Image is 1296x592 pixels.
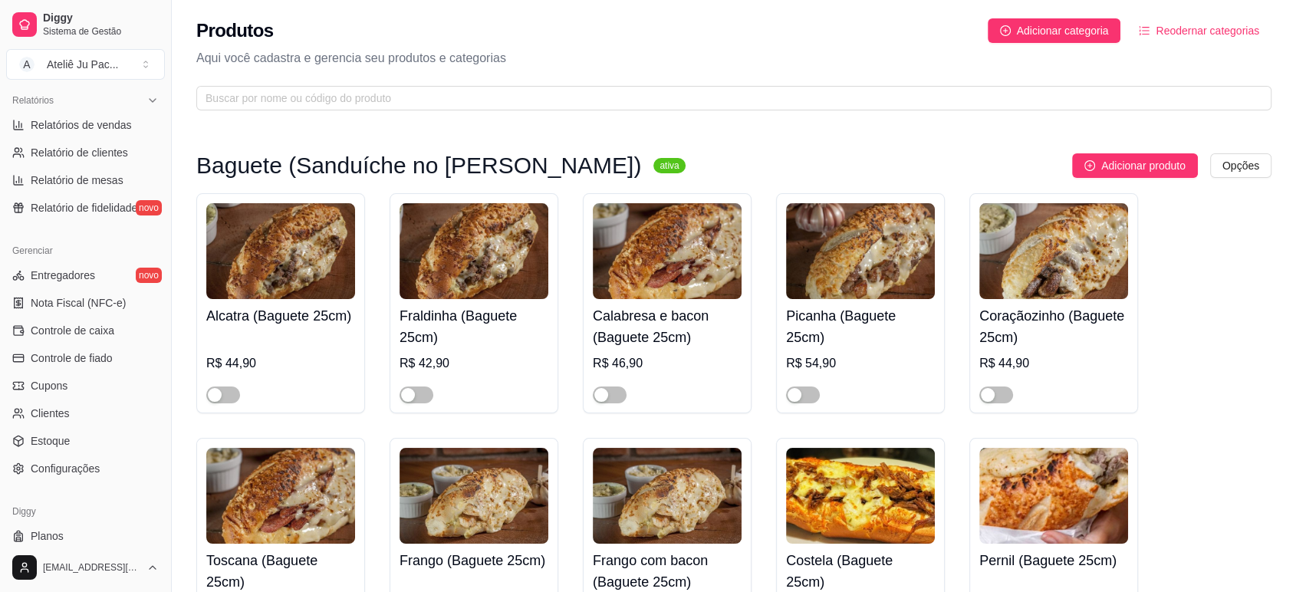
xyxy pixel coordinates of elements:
button: Adicionar produto [1072,153,1198,178]
button: Opções [1210,153,1271,178]
a: Cupons [6,373,165,398]
h4: Frango (Baguete 25cm) [400,550,548,571]
span: Clientes [31,406,70,421]
span: Entregadores [31,268,95,283]
span: Controle de caixa [31,323,114,338]
button: Adicionar categoria [988,18,1121,43]
span: plus-circle [1000,25,1011,36]
span: Relatório de clientes [31,145,128,160]
div: Diggy [6,499,165,524]
button: [EMAIL_ADDRESS][PERSON_NAME][DOMAIN_NAME] [6,549,165,586]
img: product-image [593,448,742,544]
a: Nota Fiscal (NFC-e) [6,291,165,315]
a: Clientes [6,401,165,426]
span: Configurações [31,461,100,476]
img: product-image [206,448,355,544]
a: Planos [6,524,165,548]
img: product-image [786,203,935,299]
span: A [19,57,35,72]
h4: Calabresa e bacon (Baguete 25cm) [593,305,742,348]
h4: Pernil (Baguete 25cm) [979,550,1128,571]
span: Relatório de fidelidade [31,200,137,215]
img: product-image [400,203,548,299]
img: product-image [786,448,935,544]
p: Aqui você cadastra e gerencia seu produtos e categorias [196,49,1271,67]
div: R$ 54,90 [786,354,935,373]
span: Adicionar produto [1101,157,1186,174]
h4: Coraçãozinho (Baguete 25cm) [979,305,1128,348]
span: ordered-list [1139,25,1150,36]
img: product-image [979,448,1128,544]
div: Gerenciar [6,238,165,263]
span: Diggy [43,12,159,25]
div: Ateliê Ju Pac ... [47,57,118,72]
div: R$ 44,90 [206,354,355,373]
span: Adicionar categoria [1017,22,1109,39]
sup: ativa [653,158,685,173]
img: product-image [206,203,355,299]
div: R$ 46,90 [593,354,742,373]
img: product-image [979,203,1128,299]
div: R$ 44,90 [979,354,1128,373]
a: Relatórios de vendas [6,113,165,137]
a: Controle de caixa [6,318,165,343]
a: Relatório de clientes [6,140,165,165]
span: Nota Fiscal (NFC-e) [31,295,126,311]
a: Configurações [6,456,165,481]
img: product-image [593,203,742,299]
div: R$ 42,90 [400,354,548,373]
span: Opções [1222,157,1259,174]
span: Sistema de Gestão [43,25,159,38]
span: Estoque [31,433,70,449]
span: Planos [31,528,64,544]
h2: Produtos [196,18,274,43]
h4: Fraldinha (Baguete 25cm) [400,305,548,348]
span: Relatório de mesas [31,173,123,188]
input: Buscar por nome ou código do produto [206,90,1250,107]
img: product-image [400,448,548,544]
a: Relatório de fidelidadenovo [6,196,165,220]
h3: Baguete (Sanduíche no [PERSON_NAME]) [196,156,641,175]
a: DiggySistema de Gestão [6,6,165,43]
a: Controle de fiado [6,346,165,370]
button: Select a team [6,49,165,80]
h4: Picanha (Baguete 25cm) [786,305,935,348]
a: Estoque [6,429,165,453]
span: Relatórios [12,94,54,107]
span: Reodernar categorias [1156,22,1259,39]
h4: Alcatra (Baguete 25cm) [206,305,355,327]
span: Controle de fiado [31,350,113,366]
a: Entregadoresnovo [6,263,165,288]
span: Cupons [31,378,67,393]
button: Reodernar categorias [1127,18,1271,43]
span: Relatórios de vendas [31,117,132,133]
span: [EMAIL_ADDRESS][PERSON_NAME][DOMAIN_NAME] [43,561,140,574]
span: plus-circle [1084,160,1095,171]
a: Relatório de mesas [6,168,165,192]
